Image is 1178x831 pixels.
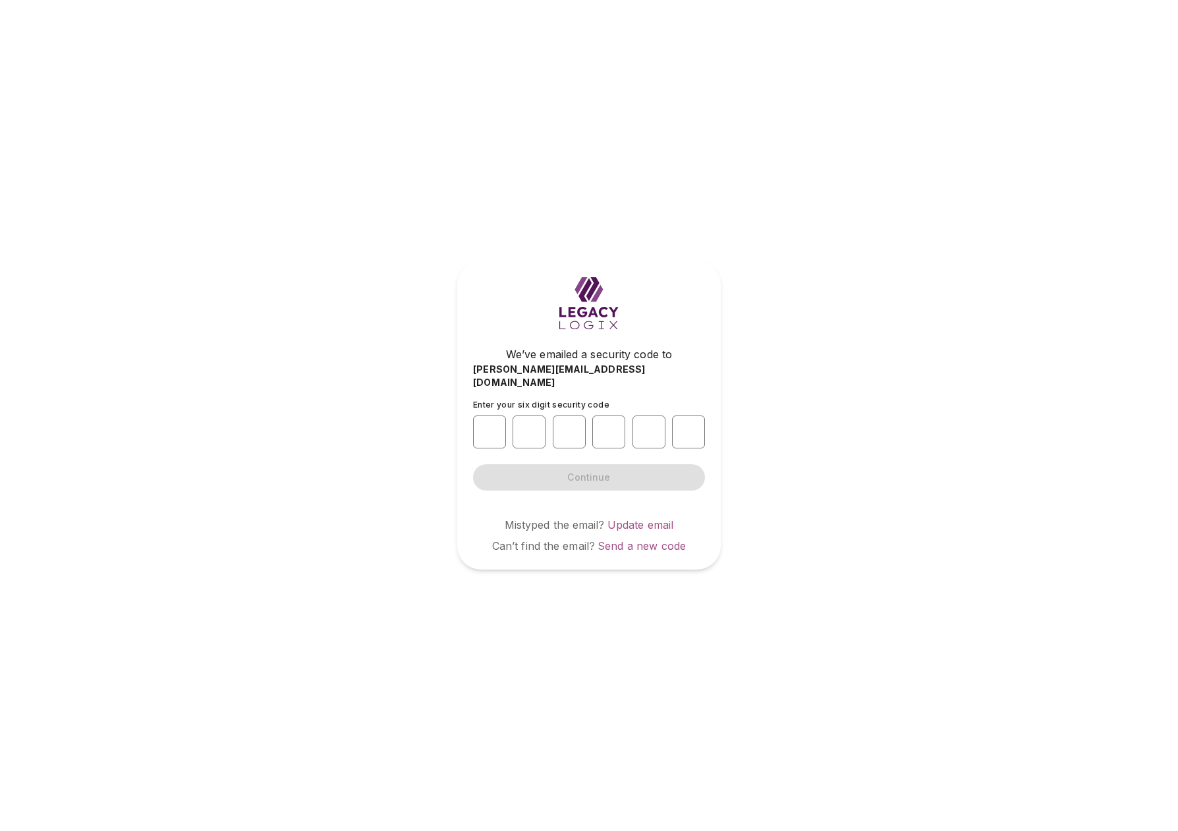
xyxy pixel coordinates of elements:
span: Enter your six digit security code [473,400,609,410]
a: Send a new code [598,539,686,552]
span: Mistyped the email? [505,518,605,531]
span: We’ve emailed a security code to [506,346,672,362]
span: [PERSON_NAME][EMAIL_ADDRESS][DOMAIN_NAME] [473,363,705,389]
a: Update email [607,518,674,531]
span: Can’t find the email? [492,539,595,552]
